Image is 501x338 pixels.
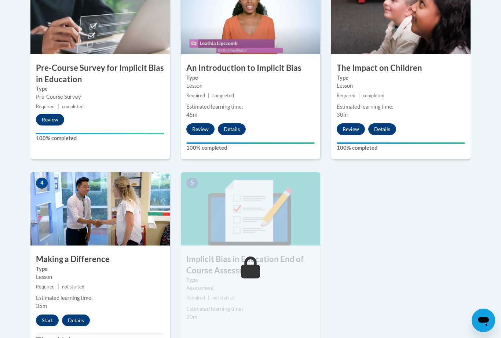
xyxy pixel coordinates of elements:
[36,303,47,309] span: 35m
[181,62,320,74] h3: An Introduction to Implicit Bias
[186,295,205,301] span: Required
[218,123,246,135] button: Details
[36,178,48,189] span: 4
[337,112,348,118] span: 30m
[186,142,315,144] div: Your progress
[358,93,360,98] span: |
[208,93,209,98] span: |
[181,172,320,246] img: Course Image
[186,144,315,152] label: 100% completed
[36,104,55,109] span: Required
[337,123,365,135] button: Review
[186,276,315,284] label: Type
[30,254,170,265] h3: Making a Difference
[186,74,315,82] label: Type
[181,254,320,276] h3: Implicit Bias in Education End of Course Assessment
[186,284,315,292] div: Assessment
[30,172,170,246] img: Course Image
[36,273,164,281] div: Lesson
[337,144,465,152] label: 100% completed
[337,93,355,98] span: Required
[337,103,465,111] div: Estimated learning time:
[36,114,64,126] button: Review
[62,315,90,326] button: Details
[186,305,315,313] div: Estimated learning time:
[212,93,234,98] span: completed
[208,295,209,301] span: |
[62,284,84,290] span: not started
[58,284,59,290] span: |
[36,85,164,93] label: Type
[36,294,164,302] div: Estimated learning time:
[36,315,59,326] button: Start
[30,62,170,85] h3: Pre-Course Survey for Implicit Bias in Education
[337,82,465,90] div: Lesson
[331,62,471,74] h3: The Impact on Children
[472,309,495,332] iframe: Button to launch messaging window
[186,314,197,320] span: 20m
[36,265,164,273] label: Type
[36,93,164,101] div: Pre-Course Survey
[337,74,465,82] label: Type
[186,178,198,189] span: 5
[58,104,59,109] span: |
[36,133,164,134] div: Your progress
[186,112,197,118] span: 45m
[212,295,235,301] span: not started
[36,284,55,290] span: Required
[186,103,315,111] div: Estimated learning time:
[186,93,205,98] span: Required
[36,134,164,142] label: 100% completed
[363,93,384,98] span: completed
[62,104,84,109] span: completed
[337,142,465,144] div: Your progress
[186,123,215,135] button: Review
[368,123,396,135] button: Details
[186,82,315,90] div: Lesson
